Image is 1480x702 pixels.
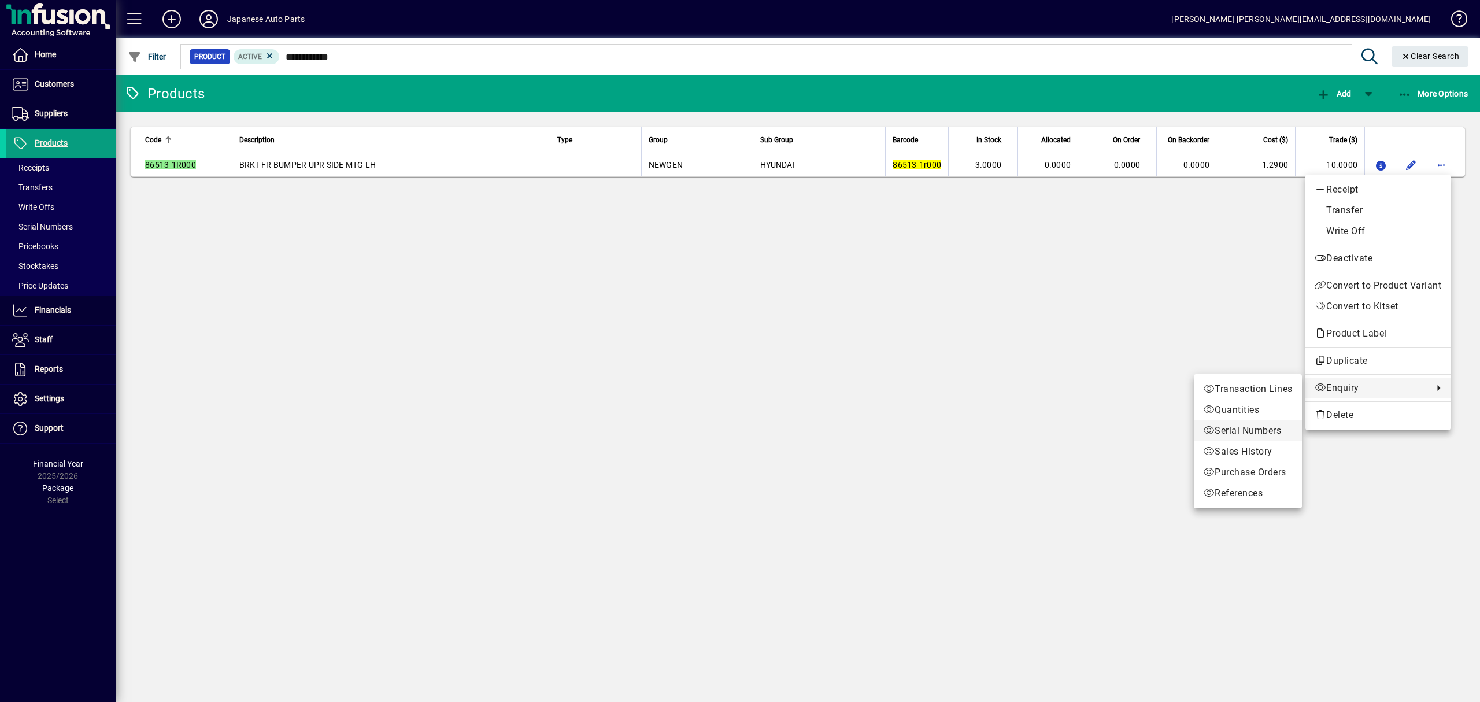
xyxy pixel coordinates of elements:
[1203,445,1293,459] span: Sales History
[1203,424,1293,438] span: Serial Numbers
[1203,486,1293,500] span: References
[1315,300,1441,313] span: Convert to Kitset
[1315,183,1441,197] span: Receipt
[1315,279,1441,293] span: Convert to Product Variant
[1203,465,1293,479] span: Purchase Orders
[1315,252,1441,265] span: Deactivate
[1315,354,1441,368] span: Duplicate
[1203,403,1293,417] span: Quantities
[1315,408,1441,422] span: Delete
[1315,204,1441,217] span: Transfer
[1315,224,1441,238] span: Write Off
[1315,328,1393,339] span: Product Label
[1315,381,1427,395] span: Enquiry
[1305,248,1451,269] button: Deactivate product
[1203,382,1293,396] span: Transaction Lines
